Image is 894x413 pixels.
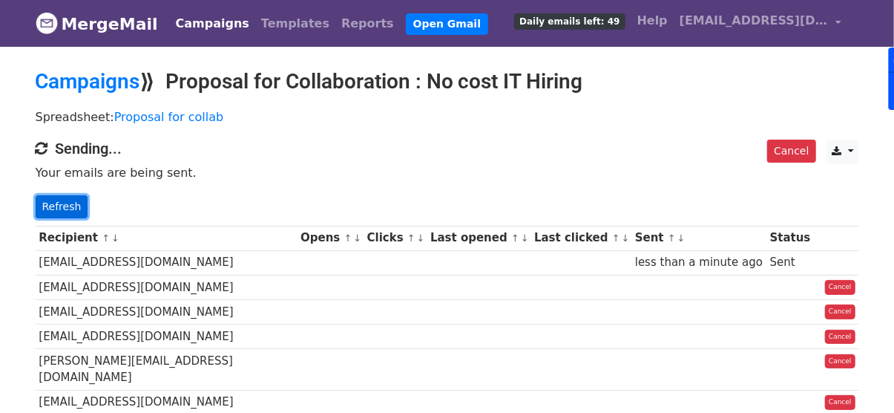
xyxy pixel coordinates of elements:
th: Clicks [364,226,427,250]
a: Campaigns [170,9,255,39]
td: [EMAIL_ADDRESS][DOMAIN_NAME] [36,250,298,275]
a: ↑ [668,232,676,244]
a: ↓ [353,232,361,244]
a: MergeMail [36,8,158,39]
span: Daily emails left: 49 [514,13,625,30]
img: MergeMail logo [36,12,58,34]
a: Reports [335,9,400,39]
h4: Sending... [36,140,859,157]
a: ↑ [102,232,110,244]
a: Daily emails left: 49 [508,6,631,36]
th: Opens [297,226,364,250]
a: ↑ [511,232,519,244]
a: Cancel [825,305,855,319]
a: Help [631,6,674,36]
a: Templates [255,9,335,39]
a: [EMAIL_ADDRESS][DOMAIN_NAME] [674,6,847,41]
th: Last opened [427,226,530,250]
td: [EMAIL_ADDRESS][DOMAIN_NAME] [36,299,298,324]
td: [PERSON_NAME][EMAIL_ADDRESS][DOMAIN_NAME] [36,349,298,391]
div: less than a minute ago [635,254,763,271]
a: ↓ [622,232,630,244]
th: Recipient [36,226,298,250]
span: [EMAIL_ADDRESS][DOMAIN_NAME] [680,12,828,30]
a: ↑ [344,232,352,244]
a: ↓ [111,232,119,244]
td: [EMAIL_ADDRESS][DOMAIN_NAME] [36,275,298,299]
p: Your emails are being sent. [36,165,859,181]
iframe: Chat Widget [820,342,894,413]
h2: ⟫ Proposal for Collaboration : No cost IT Hiring [36,69,859,94]
a: Refresh [36,195,88,218]
th: Last clicked [530,226,631,250]
a: Cancel [825,330,855,345]
th: Sent [631,226,766,250]
a: Cancel [825,280,855,295]
a: ↓ [677,232,686,244]
td: [EMAIL_ADDRESS][DOMAIN_NAME] [36,324,298,348]
a: Proposal for collab [114,110,224,124]
a: Open Gmail [406,13,488,35]
td: Sent [766,250,814,275]
a: Cancel [767,140,815,163]
a: ↓ [521,232,529,244]
a: ↓ [417,232,425,244]
th: Status [766,226,814,250]
a: ↑ [612,232,620,244]
a: Campaigns [36,69,140,94]
a: ↑ [407,232,415,244]
p: Spreadsheet: [36,109,859,125]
